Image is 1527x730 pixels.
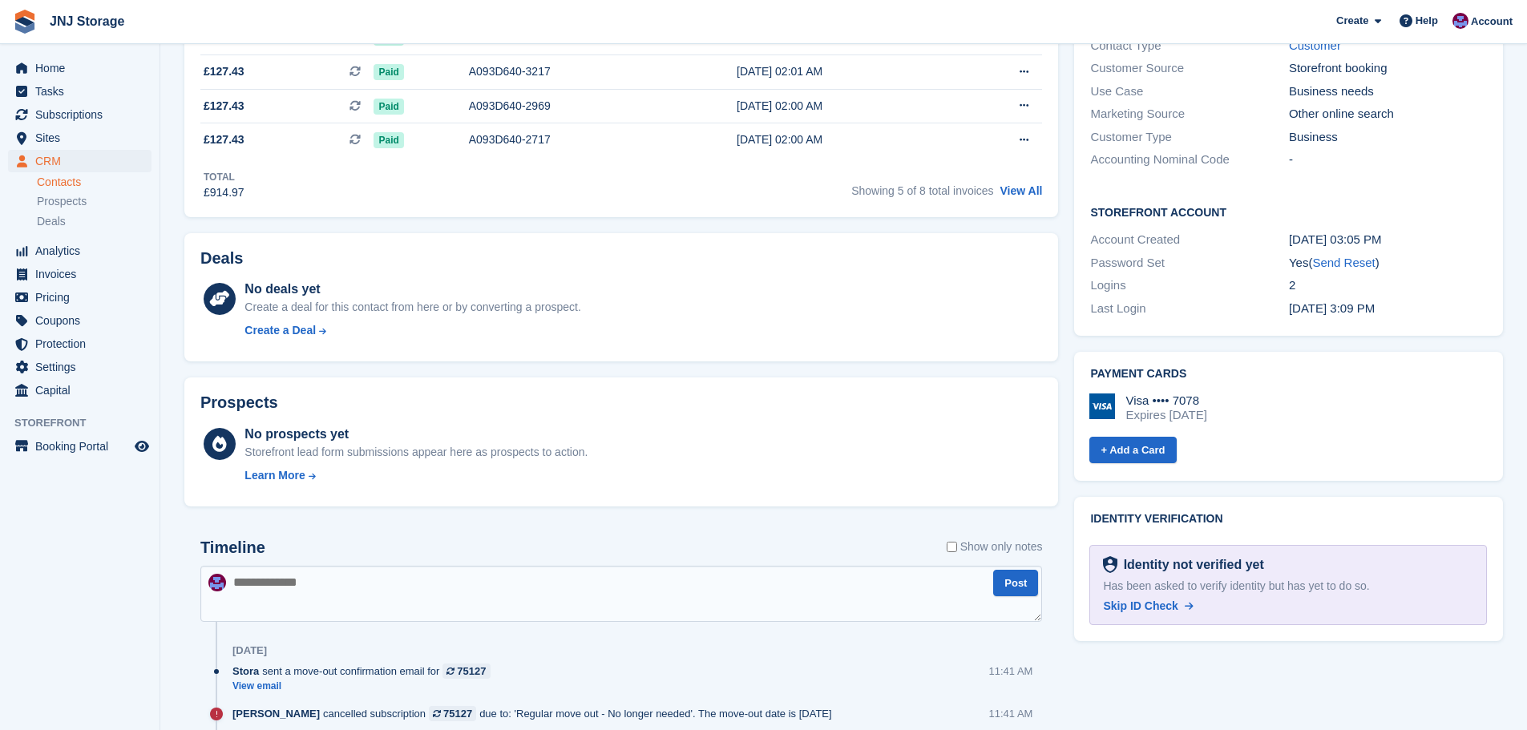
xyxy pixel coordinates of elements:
div: [DATE] 03:05 PM [1289,231,1487,249]
div: [DATE] 02:00 AM [737,131,956,148]
div: Has been asked to verify identity but has yet to do so. [1103,578,1473,595]
h2: Storefront Account [1090,204,1487,220]
span: Paid [374,99,403,115]
a: Learn More [244,467,588,484]
span: Capital [35,379,131,401]
div: Last Login [1090,300,1288,318]
div: Total [204,170,244,184]
a: menu [8,435,151,458]
div: Identity not verified yet [1117,555,1264,575]
div: Business needs [1289,83,1487,101]
img: stora-icon-8386f47178a22dfd0bd8f6a31ec36ba5ce8667c1dd55bd0f319d3a0aa187defe.svg [13,10,37,34]
span: Analytics [35,240,131,262]
span: Stora [232,663,259,679]
div: Customer Type [1090,128,1288,147]
span: Coupons [35,309,131,332]
div: [DATE] [232,644,267,657]
span: £127.43 [204,63,244,80]
div: A093D640-3217 [469,63,685,80]
div: Other online search [1289,105,1487,123]
span: Tasks [35,80,131,103]
div: Accounting Nominal Code [1090,151,1288,169]
span: Invoices [35,263,131,285]
div: Learn More [244,467,305,484]
a: Preview store [132,437,151,456]
div: Use Case [1090,83,1288,101]
a: menu [8,80,151,103]
div: 75127 [457,663,486,679]
a: Deals [37,213,151,230]
span: [PERSON_NAME] [232,706,320,721]
div: Visa •••• 7078 [1125,393,1206,408]
div: - [1289,151,1487,169]
a: menu [8,333,151,355]
h2: Payment cards [1090,368,1487,381]
time: 2025-03-03 15:09:39 UTC [1289,301,1375,315]
span: Create [1336,13,1368,29]
div: sent a move-out confirmation email for [232,663,499,679]
div: Contact Type [1090,37,1288,55]
h2: Identity verification [1090,513,1487,526]
a: View All [1000,184,1043,197]
span: Pricing [35,286,131,309]
div: Logins [1090,276,1288,295]
div: No prospects yet [244,425,588,444]
div: A093D640-2717 [469,131,685,148]
a: Customer [1289,38,1341,52]
div: Storefront lead form submissions appear here as prospects to action. [244,444,588,461]
a: menu [8,127,151,149]
a: menu [8,150,151,172]
button: Post [993,570,1038,596]
div: [DATE] 02:00 AM [737,98,956,115]
a: Prospects [37,193,151,210]
img: Jonathan Scrase [208,574,226,591]
a: JNJ Storage [43,8,131,34]
label: Show only notes [947,538,1043,555]
span: ( ) [1308,256,1379,269]
a: View email [232,680,499,693]
span: Storefront [14,415,160,431]
div: Marketing Source [1090,105,1288,123]
div: 11:41 AM [989,706,1033,721]
a: Contacts [37,175,151,190]
a: menu [8,57,151,79]
div: Storefront booking [1289,59,1487,78]
a: Skip ID Check [1103,598,1193,615]
a: Create a Deal [244,322,580,339]
div: Yes [1289,254,1487,272]
span: Settings [35,356,131,378]
span: Booking Portal [35,435,131,458]
div: 75127 [443,706,472,721]
div: Create a deal for this contact from here or by converting a prospect. [244,299,580,316]
a: menu [8,309,151,332]
div: cancelled subscription due to: 'Regular move out - No longer needed'. The move-out date is [DATE] [232,706,840,721]
div: Business [1289,128,1487,147]
span: Paid [374,132,403,148]
span: Account [1471,14,1513,30]
a: menu [8,286,151,309]
a: menu [8,240,151,262]
h2: Prospects [200,393,278,412]
a: 75127 [442,663,490,679]
div: Create a Deal [244,322,316,339]
div: 2 [1289,276,1487,295]
a: menu [8,379,151,401]
img: Jonathan Scrase [1452,13,1468,29]
a: 75127 [429,706,476,721]
input: Show only notes [947,538,957,555]
div: [DATE] 02:01 AM [737,63,956,80]
a: menu [8,103,151,126]
span: Paid [374,64,403,80]
span: Sites [35,127,131,149]
a: + Add a Card [1089,437,1176,463]
h2: Deals [200,249,243,268]
div: £914.97 [204,184,244,201]
div: Expires [DATE] [1125,408,1206,422]
span: CRM [35,150,131,172]
div: 11:41 AM [989,663,1033,679]
a: Send Reset [1312,256,1375,269]
span: Showing 5 of 8 total invoices [851,184,993,197]
span: Deals [37,214,66,229]
img: Visa Logo [1089,393,1115,419]
div: A093D640-2969 [469,98,685,115]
